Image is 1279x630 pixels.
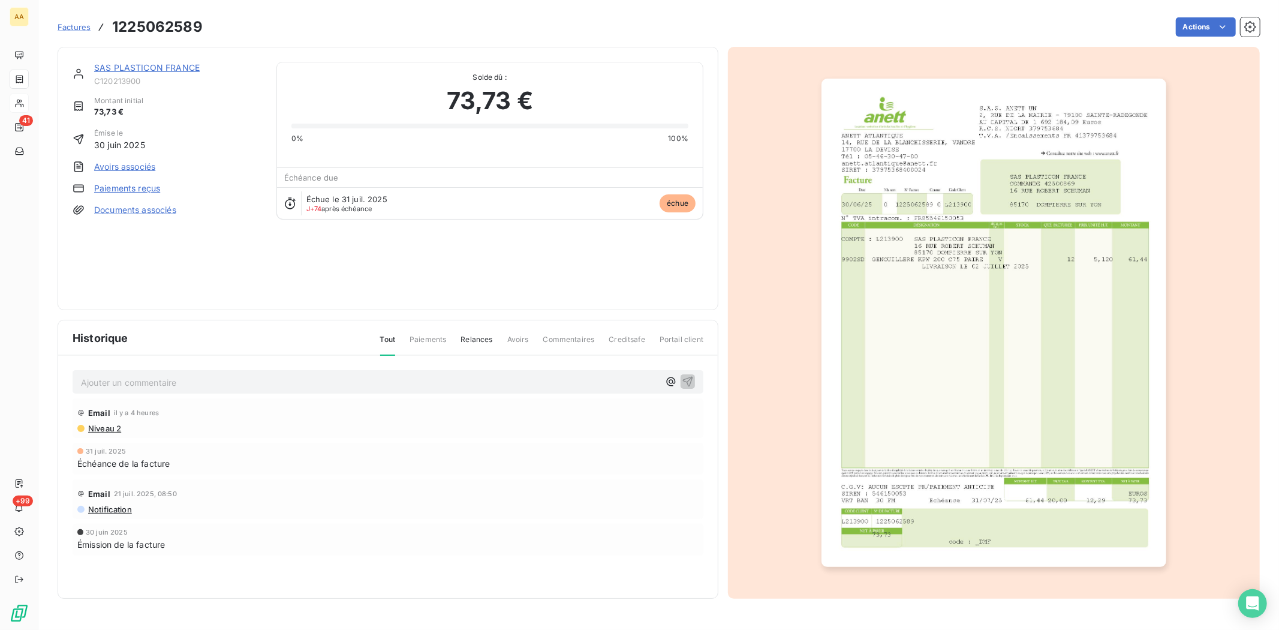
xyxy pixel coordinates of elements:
[86,529,128,536] span: 30 juin 2025
[821,79,1166,567] img: invoice_thumbnail
[10,604,29,623] img: Logo LeanPay
[609,334,645,355] span: Creditsafe
[58,22,91,32] span: Factures
[380,334,396,356] span: Tout
[94,76,262,86] span: C120213900
[410,334,446,355] span: Paiements
[94,95,143,106] span: Montant initial
[58,21,91,33] a: Factures
[77,457,170,470] span: Échéance de la facture
[507,334,529,355] span: Avoirs
[73,330,128,346] span: Historique
[306,205,322,213] span: J+74
[447,83,533,119] span: 73,73 €
[668,133,688,144] span: 100%
[112,16,203,38] h3: 1225062589
[94,182,160,194] a: Paiements reçus
[1238,589,1267,618] div: Open Intercom Messenger
[94,204,176,216] a: Documents associés
[306,194,387,204] span: Échue le 31 juil. 2025
[87,424,121,433] span: Niveau 2
[543,334,595,355] span: Commentaires
[94,139,145,151] span: 30 juin 2025
[291,72,688,83] span: Solde dû :
[88,408,110,418] span: Email
[461,334,492,355] span: Relances
[660,194,696,212] span: échue
[1176,17,1236,37] button: Actions
[306,205,372,212] span: après échéance
[88,489,110,499] span: Email
[86,448,126,455] span: 31 juil. 2025
[87,505,132,514] span: Notification
[13,496,33,506] span: +99
[94,106,143,118] span: 73,73 €
[94,161,155,173] a: Avoirs associés
[284,173,339,182] span: Échéance due
[94,128,145,139] span: Émise le
[19,115,33,126] span: 41
[660,334,703,355] span: Portail client
[114,490,177,497] span: 21 juil. 2025, 08:50
[77,538,165,551] span: Émission de la facture
[10,7,29,26] div: AA
[114,409,159,416] span: il y a 4 heures
[291,133,303,144] span: 0%
[94,62,200,73] a: SAS PLASTICON FRANCE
